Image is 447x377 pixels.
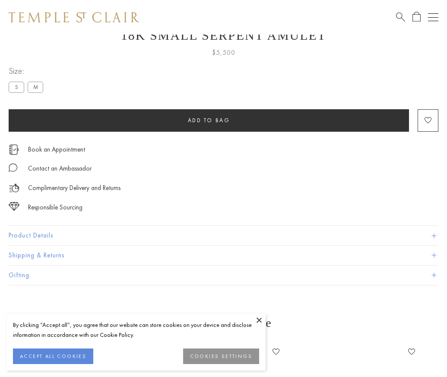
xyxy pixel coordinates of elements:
[9,183,19,193] img: icon_delivery.svg
[9,202,19,211] img: icon_sourcing.svg
[9,12,139,22] img: Temple St. Clair
[9,28,438,43] h1: 18K Small Serpent Amulet
[28,82,43,92] label: M
[396,12,405,22] a: Search
[9,246,438,265] button: Shipping & Returns
[183,348,259,364] button: COOKIES SETTINGS
[9,145,19,155] img: icon_appointment.svg
[28,183,120,193] p: Complimentary Delivery and Returns
[412,12,421,22] a: Open Shopping Bag
[428,12,438,22] button: Open navigation
[9,82,24,92] label: S
[188,117,230,124] span: Add to bag
[28,163,92,174] div: Contact an Ambassador
[9,266,438,285] button: Gifting
[212,47,235,58] span: $5,500
[9,163,17,172] img: MessageIcon-01_2.svg
[13,348,93,364] button: ACCEPT ALL COOKIES
[13,320,259,340] div: By clicking “Accept all”, you agree that our website can store cookies on your device and disclos...
[28,145,85,154] a: Book an Appointment
[28,202,82,213] div: Responsible Sourcing
[9,64,47,78] span: Size:
[9,226,438,245] button: Product Details
[9,109,409,132] button: Add to bag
